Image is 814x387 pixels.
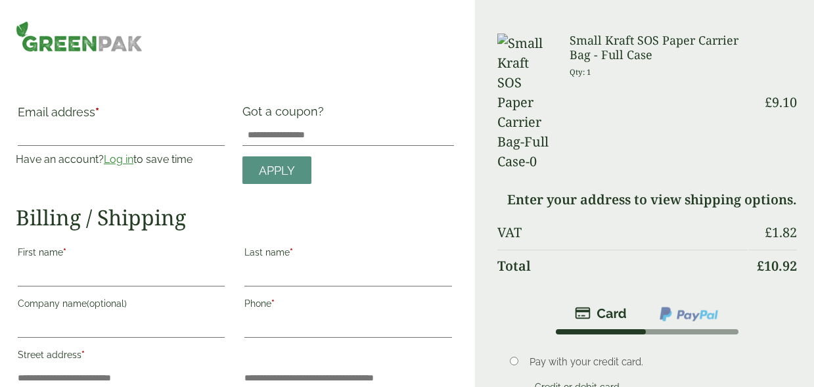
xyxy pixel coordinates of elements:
[290,247,293,258] abbr: required
[757,257,764,275] span: £
[765,223,772,241] span: £
[104,153,133,166] a: Log in
[570,67,591,77] small: Qty: 1
[18,346,225,368] label: Street address
[658,306,719,323] img: ppcp-gateway.png
[16,152,227,168] p: Have an account? to save time
[87,298,127,309] span: (optional)
[16,21,143,52] img: GreenPak Supplies
[497,34,554,171] img: Small Kraft SOS Paper Carrier Bag-Full Case-0
[242,156,311,185] a: Apply
[16,205,454,230] h2: Billing / Shipping
[497,184,797,216] td: Enter your address to view shipping options.
[242,104,329,125] label: Got a coupon?
[575,306,627,321] img: stripe.png
[271,298,275,309] abbr: required
[95,105,99,119] abbr: required
[530,355,778,369] p: Pay with your credit card.
[497,217,748,248] th: VAT
[244,243,451,265] label: Last name
[244,294,451,317] label: Phone
[18,106,225,125] label: Email address
[765,93,797,111] bdi: 9.10
[757,257,797,275] bdi: 10.92
[497,250,748,282] th: Total
[63,247,66,258] abbr: required
[18,294,225,317] label: Company name
[765,93,772,111] span: £
[570,34,748,62] h3: Small Kraft SOS Paper Carrier Bag - Full Case
[81,350,85,360] abbr: required
[18,243,225,265] label: First name
[259,164,295,178] span: Apply
[765,223,797,241] bdi: 1.82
